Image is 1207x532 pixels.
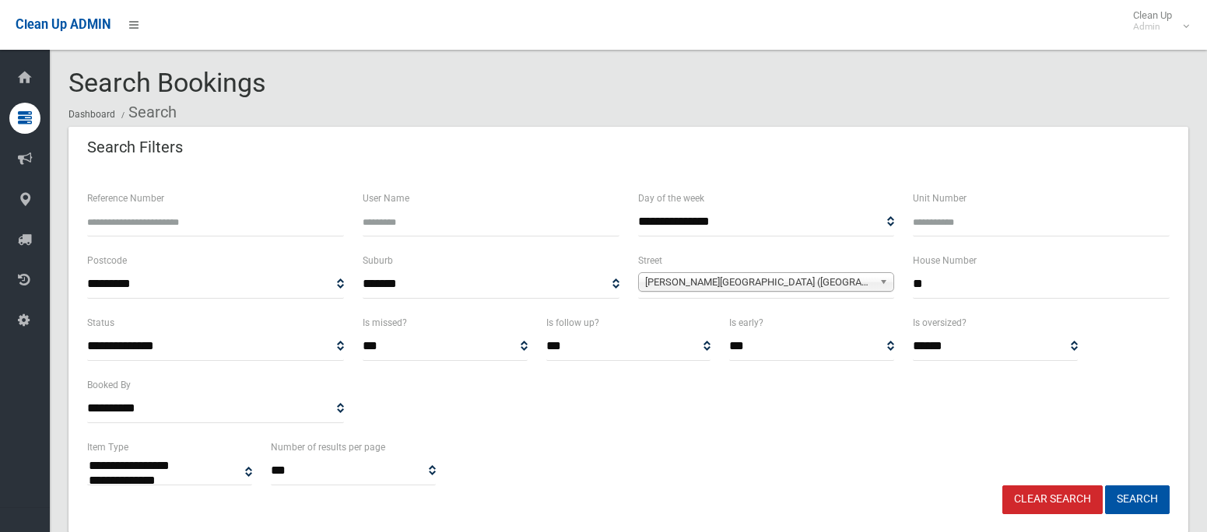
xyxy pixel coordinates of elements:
label: Postcode [87,252,127,269]
button: Search [1105,485,1170,514]
label: Suburb [363,252,393,269]
small: Admin [1133,21,1172,33]
label: User Name [363,190,409,207]
label: Number of results per page [271,439,385,456]
label: Street [638,252,662,269]
label: Is missed? [363,314,407,331]
span: Clean Up ADMIN [16,17,111,32]
label: Day of the week [638,190,704,207]
label: Is follow up? [546,314,599,331]
li: Search [118,98,177,127]
label: Unit Number [913,190,967,207]
label: Booked By [87,376,131,394]
span: Clean Up [1125,9,1188,33]
span: [PERSON_NAME][GEOGRAPHIC_DATA] ([GEOGRAPHIC_DATA]) [645,273,874,292]
label: Is oversized? [913,314,967,331]
label: House Number [913,252,977,269]
label: Item Type [87,439,128,456]
header: Search Filters [68,132,202,163]
label: Reference Number [87,190,164,207]
span: Search Bookings [68,67,266,98]
label: Is early? [729,314,763,331]
a: Dashboard [68,109,115,120]
a: Clear Search [1002,485,1103,514]
label: Status [87,314,114,331]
